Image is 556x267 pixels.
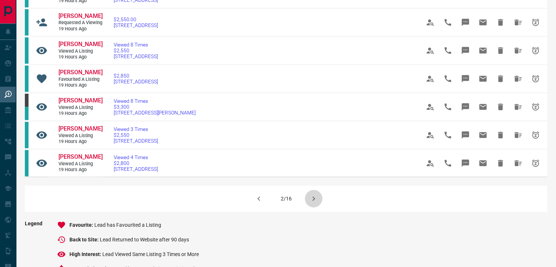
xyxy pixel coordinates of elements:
[58,41,102,48] a: [PERSON_NAME]
[527,14,544,31] span: Snooze
[492,70,509,87] span: Hide
[114,42,158,48] span: Viewed 8 Times
[509,42,527,59] span: Hide All from Angelyn Fullante
[114,98,196,104] span: Viewed 8 Times
[474,126,492,144] span: Email
[114,22,158,28] span: [STREET_ADDRESS]
[114,42,158,59] a: Viewed 8 Times$2,550[STREET_ADDRESS]
[58,125,103,132] span: [PERSON_NAME]
[527,70,544,87] span: Snooze
[114,160,158,166] span: $2,800
[58,167,102,173] span: 19 hours ago
[114,73,158,84] a: $2,850[STREET_ADDRESS]
[25,9,29,35] div: condos.ca
[492,14,509,31] span: Hide
[421,42,439,59] span: View Profile
[114,73,158,79] span: $2,850
[457,70,474,87] span: Message
[421,126,439,144] span: View Profile
[421,14,439,31] span: View Profile
[509,14,527,31] span: Hide All from Angelyn Fullante
[58,12,102,20] a: [PERSON_NAME]
[492,98,509,116] span: Hide
[114,16,158,28] a: $2,550.00[STREET_ADDRESS]
[58,12,103,19] span: [PERSON_NAME]
[58,105,102,111] span: Viewed a Listing
[439,70,457,87] span: Call
[114,154,158,160] span: Viewed 4 Times
[102,251,199,257] span: Lead Viewed Same Listing 3 Times or More
[58,20,102,26] span: Requested a Viewing
[69,222,94,228] span: Favourite
[474,14,492,31] span: Email
[114,126,158,132] span: Viewed 3 Times
[114,48,158,53] span: $2,550
[474,98,492,116] span: Email
[58,110,102,117] span: 19 hours ago
[58,76,102,83] span: Favourited a Listing
[58,69,102,76] a: [PERSON_NAME]
[114,53,158,59] span: [STREET_ADDRESS]
[58,41,103,48] span: [PERSON_NAME]
[69,251,102,257] span: High Interest
[114,138,158,144] span: [STREET_ADDRESS]
[457,14,474,31] span: Message
[100,237,189,242] span: Lead Returned to Website after 90 days
[114,110,196,116] span: [STREET_ADDRESS][PERSON_NAME]
[58,161,102,167] span: Viewed a Listing
[527,98,544,116] span: Snooze
[25,65,29,92] div: condos.ca
[58,26,102,32] span: 19 hours ago
[114,166,158,172] span: [STREET_ADDRESS]
[58,125,102,133] a: [PERSON_NAME]
[58,97,102,105] a: [PERSON_NAME]
[114,126,158,144] a: Viewed 3 Times$2,550[STREET_ADDRESS]
[439,98,457,116] span: Call
[58,69,103,76] span: [PERSON_NAME]
[114,79,158,84] span: [STREET_ADDRESS]
[114,104,196,110] span: $3,300
[114,132,158,138] span: $2,550
[527,126,544,144] span: Snooze
[25,37,29,64] div: condos.ca
[474,42,492,59] span: Email
[25,94,29,107] div: mrloft.ca
[527,154,544,172] span: Snooze
[94,222,161,228] span: Lead has Favourited a Listing
[457,154,474,172] span: Message
[58,153,102,161] a: [PERSON_NAME]
[492,126,509,144] span: Hide
[439,42,457,59] span: Call
[58,82,102,89] span: 19 hours ago
[25,150,29,176] div: condos.ca
[421,98,439,116] span: View Profile
[281,196,292,202] div: 2/16
[58,54,102,60] span: 19 hours ago
[58,97,103,104] span: [PERSON_NAME]
[421,70,439,87] span: View Profile
[509,70,527,87] span: Hide All from Maria Giammarco
[474,70,492,87] span: Email
[457,98,474,116] span: Message
[457,126,474,144] span: Message
[114,98,196,116] a: Viewed 8 Times$3,300[STREET_ADDRESS][PERSON_NAME]
[25,122,29,148] div: condos.ca
[474,154,492,172] span: Email
[527,42,544,59] span: Snooze
[509,126,527,144] span: Hide All from Angelyn Fullante
[421,154,439,172] span: View Profile
[114,154,158,172] a: Viewed 4 Times$2,800[STREET_ADDRESS]
[492,154,509,172] span: Hide
[58,139,102,145] span: 19 hours ago
[58,153,103,160] span: [PERSON_NAME]
[58,133,102,139] span: Viewed a Listing
[439,154,457,172] span: Call
[457,42,474,59] span: Message
[509,154,527,172] span: Hide All from Maria Giammarco
[58,48,102,54] span: Viewed a Listing
[114,16,158,22] span: $2,550.00
[509,98,527,116] span: Hide All from Christine Burke
[25,107,29,120] div: condos.ca
[439,14,457,31] span: Call
[492,42,509,59] span: Hide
